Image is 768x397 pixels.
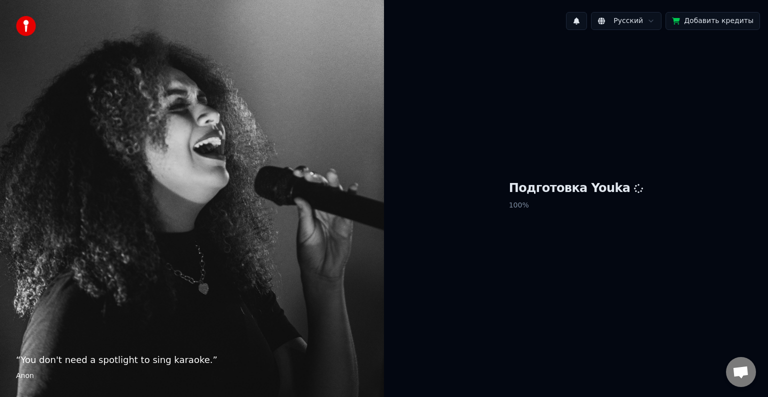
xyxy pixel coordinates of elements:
button: Добавить кредиты [665,12,760,30]
a: Открытый чат [726,357,756,387]
h1: Подготовка Youka [509,180,643,196]
p: “ You don't need a spotlight to sing karaoke. ” [16,353,368,367]
p: 100 % [509,196,643,214]
img: youka [16,16,36,36]
footer: Anon [16,371,368,381]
